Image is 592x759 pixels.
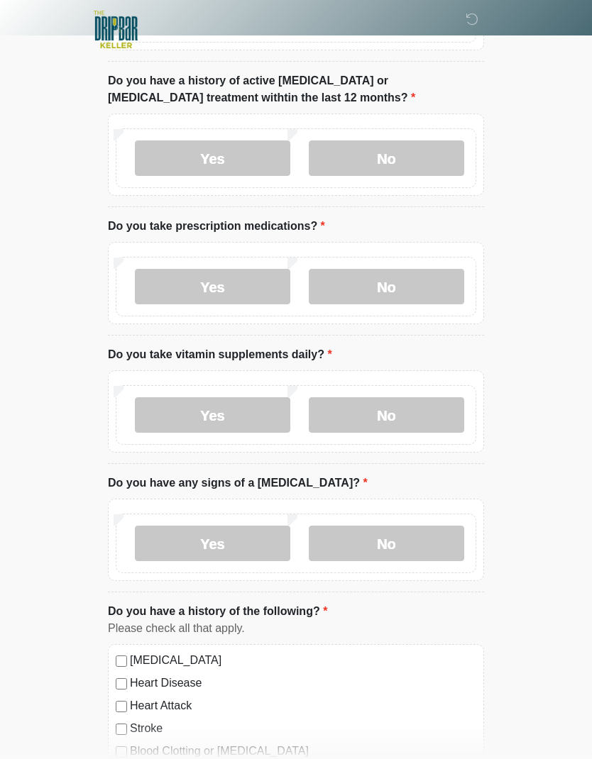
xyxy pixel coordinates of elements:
label: Do you take vitamin supplements daily? [108,346,332,363]
label: Do you have a history of the following? [108,603,327,620]
label: Yes [135,140,290,176]
input: [MEDICAL_DATA] [116,655,127,667]
label: Heart Disease [130,675,476,692]
input: Stroke [116,724,127,735]
label: Do you have any signs of a [MEDICAL_DATA]? [108,475,368,492]
label: Yes [135,526,290,561]
label: No [309,140,464,176]
label: No [309,397,464,433]
label: Heart Attack [130,697,476,714]
label: Yes [135,269,290,304]
img: The DRIPBaR - Keller Logo [94,11,138,48]
input: Heart Disease [116,678,127,689]
div: Please check all that apply. [108,620,484,637]
label: Do you have a history of active [MEDICAL_DATA] or [MEDICAL_DATA] treatment withtin the last 12 mo... [108,72,484,106]
label: No [309,526,464,561]
label: Do you take prescription medications? [108,218,325,235]
label: No [309,269,464,304]
label: Stroke [130,720,476,737]
input: Blood Clotting or [MEDICAL_DATA] [116,746,127,758]
label: Yes [135,397,290,433]
input: Heart Attack [116,701,127,712]
label: [MEDICAL_DATA] [130,652,476,669]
